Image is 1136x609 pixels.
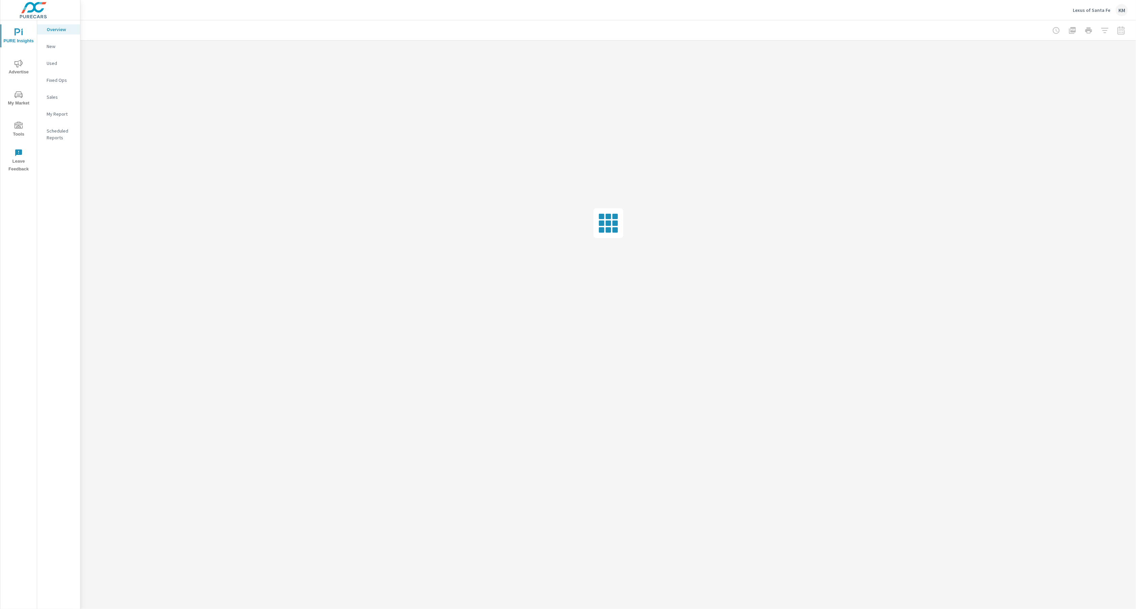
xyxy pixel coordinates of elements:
div: Overview [37,24,80,34]
div: My Report [37,109,80,119]
p: Used [47,60,75,67]
div: New [37,41,80,51]
p: Sales [47,94,75,100]
p: New [47,43,75,50]
span: My Market [2,91,35,107]
p: Fixed Ops [47,77,75,84]
span: Tools [2,122,35,138]
p: My Report [47,111,75,117]
div: Sales [37,92,80,102]
div: nav menu [0,20,37,176]
span: PURE Insights [2,28,35,45]
span: Advertise [2,60,35,76]
p: Lexus of Santa Fe [1073,7,1110,13]
div: Scheduled Reports [37,126,80,143]
span: Leave Feedback [2,149,35,173]
div: Fixed Ops [37,75,80,85]
p: Scheduled Reports [47,127,75,141]
p: Overview [47,26,75,33]
div: KM [1116,4,1128,16]
div: Used [37,58,80,68]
